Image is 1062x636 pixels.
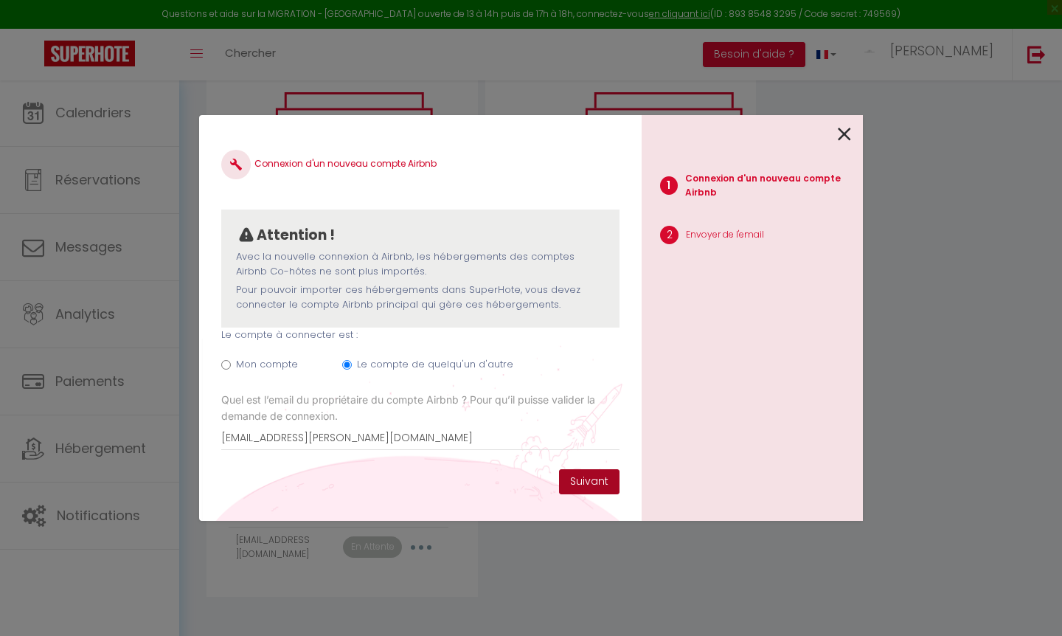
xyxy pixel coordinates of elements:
p: Pour pouvoir importer ces hébergements dans SuperHote, vous devez connecter le compte Airbnb prin... [236,283,605,313]
p: Connexion d'un nouveau compte Airbnb [685,172,864,200]
p: Attention ! [257,224,335,246]
p: Envoyer de l'email [686,228,764,242]
button: Suivant [559,469,619,494]
p: Avec la nouvelle connexion à Airbnb, les hébergements des comptes Airbnb Co-hôtes ne sont plus im... [236,249,605,280]
label: Le compte de quelqu'un d'autre [357,357,513,372]
h4: Connexion d'un nouveau compte Airbnb [221,150,619,179]
span: 1 [660,176,678,195]
p: Le compte à connecter est : [221,328,619,342]
span: 2 [660,226,678,244]
button: Open LiveChat chat widget [12,6,56,50]
label: Mon compte [236,357,298,372]
label: Quel est l’email du propriétaire du compte Airbnb ? Pour qu’il puisse valider la demande de conne... [221,392,619,424]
